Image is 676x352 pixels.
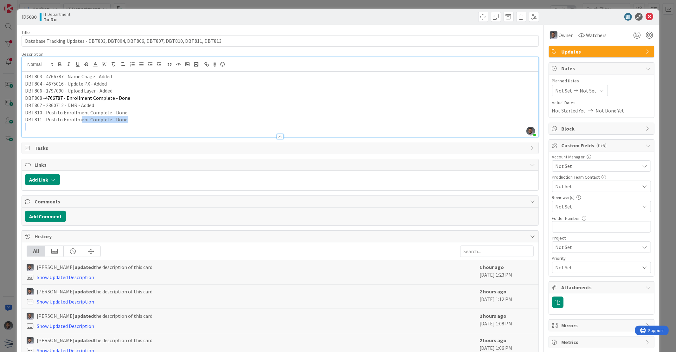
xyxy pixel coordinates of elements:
[74,288,94,295] b: updated
[562,125,643,132] span: Block
[556,182,637,191] span: Not Set
[559,31,573,39] span: Owner
[480,337,507,343] b: 2 hours ago
[43,12,70,17] span: IT Department
[25,94,535,102] p: DBT808 -
[74,337,94,343] b: updated
[22,35,538,47] input: type card name here...
[13,1,29,9] span: Support
[25,109,535,116] p: DBT810 - Push to Enrollment Complete - Done
[552,175,651,179] div: Production Team Contact
[460,246,534,257] input: Search...
[27,264,34,271] img: FS
[25,102,535,109] p: DBT807 - 2360712 - DNR - Added
[25,174,60,185] button: Add Link
[596,142,607,149] span: ( 0/6 )
[22,29,30,35] label: Title
[562,48,643,55] span: Updates
[580,87,597,94] span: Not Set
[586,31,607,39] span: Watchers
[27,288,34,295] img: FS
[556,203,640,210] span: Not Set
[37,298,94,305] a: Show Updated Description
[22,51,43,57] span: Description
[552,78,651,84] span: Planned Dates
[37,323,94,329] a: Show Updated Description
[480,288,507,295] b: 2 hours ago
[596,107,624,114] span: Not Done Yet
[25,87,535,94] p: DBT806 - 1797090 - Upload Layer - Added
[480,313,507,319] b: 2 hours ago
[480,263,534,281] div: [DATE] 1:23 PM
[556,87,572,94] span: Not Set
[43,17,70,22] b: To Do
[552,195,651,200] div: Reviewer(s)
[22,13,36,21] span: ID
[550,31,557,39] img: FS
[35,144,527,152] span: Tasks
[27,246,45,257] div: All
[74,264,94,270] b: updated
[480,288,534,305] div: [DATE] 1:12 PM
[526,127,535,136] img: djeBQYN5TwDXpyYgE8PwxaHb1prKLcgM.jpg
[552,236,651,240] div: Project
[74,313,94,319] b: updated
[37,336,152,344] span: [PERSON_NAME] the description of this card
[45,95,130,101] span: 4766787 - Enrollment Complete - Done
[37,263,152,271] span: [PERSON_NAME] the description of this card
[552,215,580,221] label: Folder Number
[552,107,586,114] span: Not Started Yet
[27,313,34,320] img: FS
[37,312,152,320] span: [PERSON_NAME] the description of this card
[562,65,643,72] span: Dates
[25,211,66,222] button: Add Comment
[480,312,534,330] div: [DATE] 1:08 PM
[35,198,527,205] span: Comments
[562,338,643,346] span: Metrics
[37,288,152,295] span: [PERSON_NAME] the description of this card
[562,142,643,149] span: Custom Fields
[480,264,504,270] b: 1 hour ago
[27,337,34,344] img: FS
[25,80,535,87] p: DBT804 - 4675016 - Update PX - Added
[556,263,637,272] span: Not Set
[35,233,527,240] span: History
[562,322,643,329] span: Mirrors
[552,155,651,159] div: Account Manager
[25,73,535,80] p: DBT803 - 4766787 - Name Chage - Added
[35,161,527,169] span: Links
[552,256,651,260] div: Priority
[552,99,651,106] span: Actual Dates
[556,162,640,170] span: Not Set
[562,284,643,291] span: Attachments
[556,243,637,252] span: Not Set
[25,116,535,123] p: DBT811 - Push to Enrollment Complete - Done
[26,14,36,20] b: 5030
[37,274,94,280] a: Show Updated Description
